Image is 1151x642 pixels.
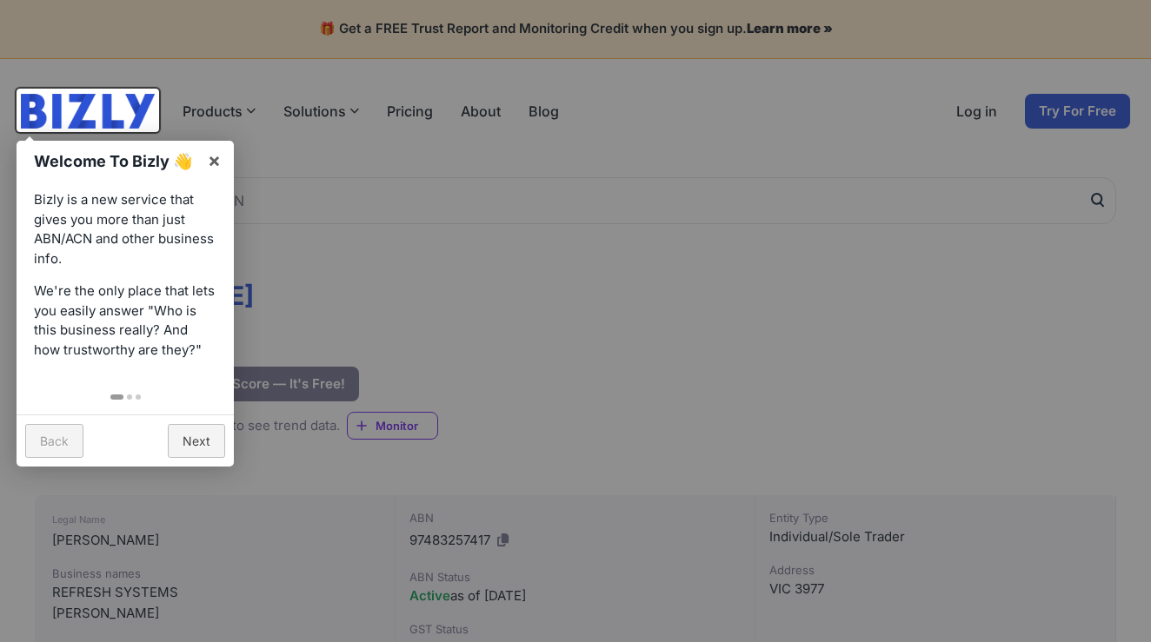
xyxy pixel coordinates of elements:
a: Back [25,424,83,458]
p: Bizly is a new service that gives you more than just ABN/ACN and other business info. [34,190,216,268]
h1: Welcome To Bizly 👋 [34,149,198,173]
p: We're the only place that lets you easily answer "Who is this business really? And how trustworth... [34,281,216,360]
a: Next [168,424,225,458]
a: × [195,141,234,180]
